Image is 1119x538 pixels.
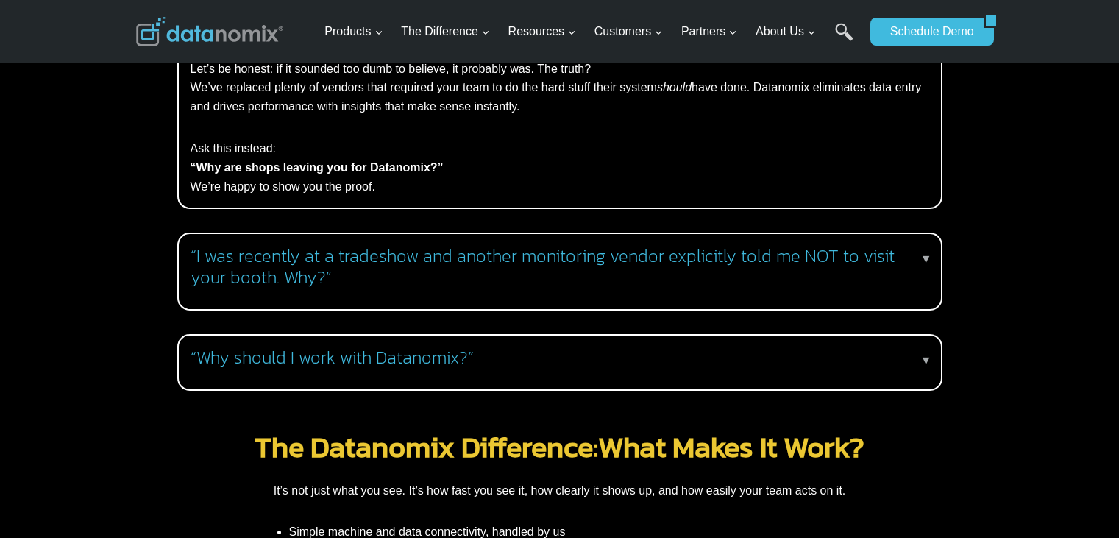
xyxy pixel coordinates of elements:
nav: Primary Navigation [319,8,863,56]
p: Let’s be honest: if it sounded too dumb to believe, it probably was. The truth? We’ve replaced pl... [191,60,923,116]
img: Datanomix [136,17,283,46]
span: About Us [756,22,816,41]
h3: “I was recently at a tradeshow and another monitoring vendor explicitly told me NOT to visit your... [191,246,923,289]
a: The Datanomix Difference: [255,425,598,469]
span: The Difference [401,22,490,41]
h2: What Makes It Work? [136,432,984,461]
p: ▼ [920,249,932,269]
strong: “Why are shops leaving you for Datanomix?” [191,161,444,174]
p: ▼ [920,351,932,370]
a: Schedule Demo [870,18,984,46]
a: Search [835,23,853,56]
span: Resources [508,22,576,41]
span: Customers [594,22,663,41]
em: should [657,81,692,93]
h3: “Why should I work with Datanomix?” [191,347,923,369]
span: Products [324,22,383,41]
p: It’s not just what you see. It’s how fast you see it, how clearly it shows up, and how easily you... [136,476,984,506]
span: Partners [681,22,737,41]
p: Ask this instead: We’re happy to show you the proof. [191,139,923,196]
